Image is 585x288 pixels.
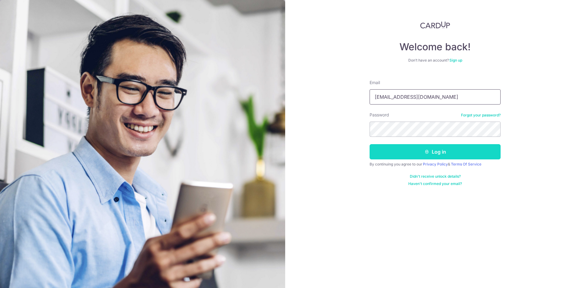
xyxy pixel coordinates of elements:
a: Privacy Policy [423,162,448,166]
button: Log in [370,144,501,159]
a: Didn't receive unlock details? [410,174,461,179]
div: By continuing you agree to our & [370,162,501,167]
div: Don’t have an account? [370,58,501,63]
a: Sign up [449,58,462,62]
label: Email [370,80,380,86]
a: Forgot your password? [461,113,501,118]
label: Password [370,112,389,118]
img: CardUp Logo [420,21,450,29]
a: Haven't confirmed your email? [408,181,462,186]
h4: Welcome back! [370,41,501,53]
a: Terms Of Service [451,162,481,166]
input: Enter your Email [370,89,501,105]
